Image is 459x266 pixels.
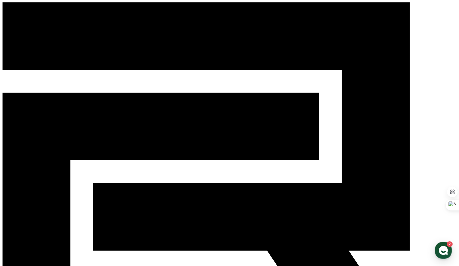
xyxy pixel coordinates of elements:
a: 홈 [2,190,40,205]
span: 홈 [19,199,23,204]
a: 2대화 [40,190,78,205]
span: 대화 [55,200,62,204]
span: 2 [61,190,63,195]
span: 설정 [93,199,100,204]
a: 설정 [78,190,116,205]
